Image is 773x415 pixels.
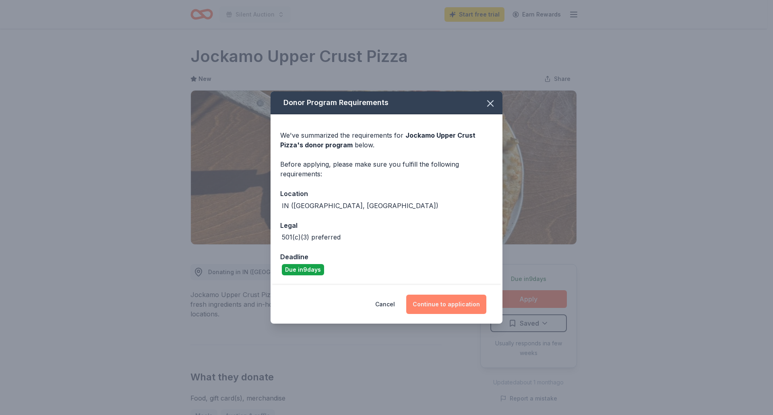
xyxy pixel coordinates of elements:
div: IN ([GEOGRAPHIC_DATA], [GEOGRAPHIC_DATA]) [282,201,438,211]
div: 501(c)(3) preferred [282,232,341,242]
div: Legal [280,220,493,231]
div: Before applying, please make sure you fulfill the following requirements: [280,159,493,179]
div: Deadline [280,252,493,262]
button: Cancel [375,295,395,314]
button: Continue to application [406,295,486,314]
div: We've summarized the requirements for below. [280,130,493,150]
div: Donor Program Requirements [271,91,502,114]
div: Due in 9 days [282,264,324,275]
div: Location [280,188,493,199]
